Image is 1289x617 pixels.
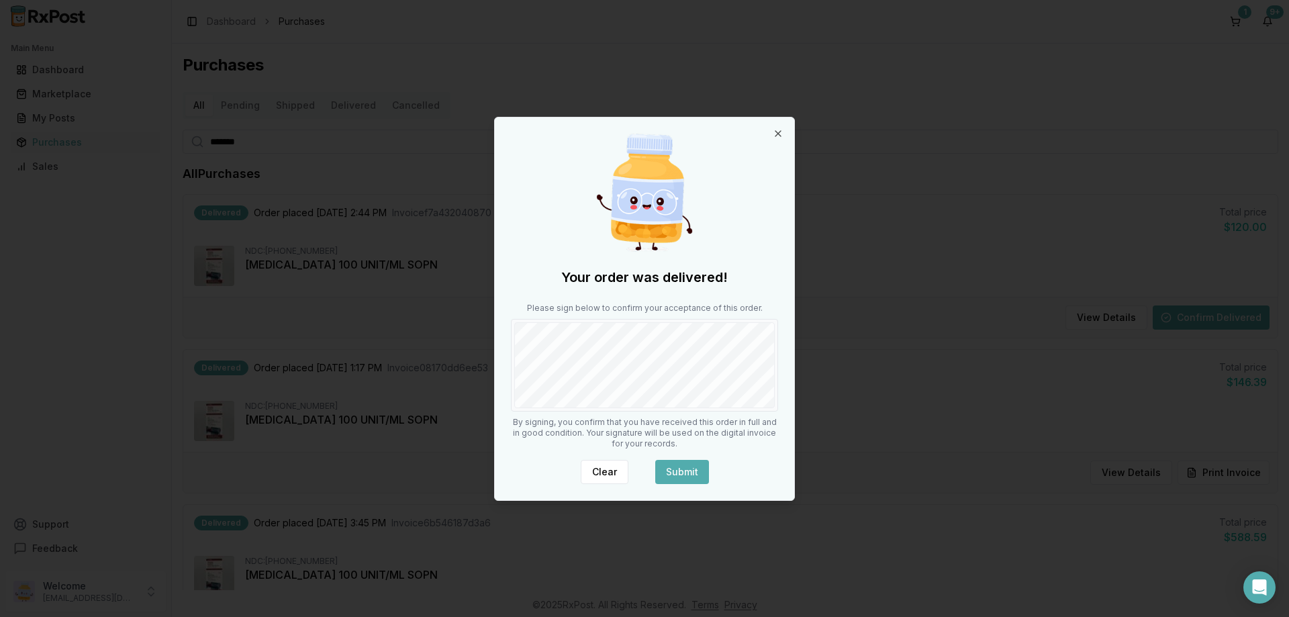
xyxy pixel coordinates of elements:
h2: Your order was delivered! [511,268,778,287]
button: Clear [581,460,628,484]
button: Submit [655,460,709,484]
p: By signing, you confirm that you have received this order in full and in good condition. Your sig... [511,417,778,449]
p: Please sign below to confirm your acceptance of this order. [511,303,778,314]
img: Happy Pill Bottle [580,128,709,257]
